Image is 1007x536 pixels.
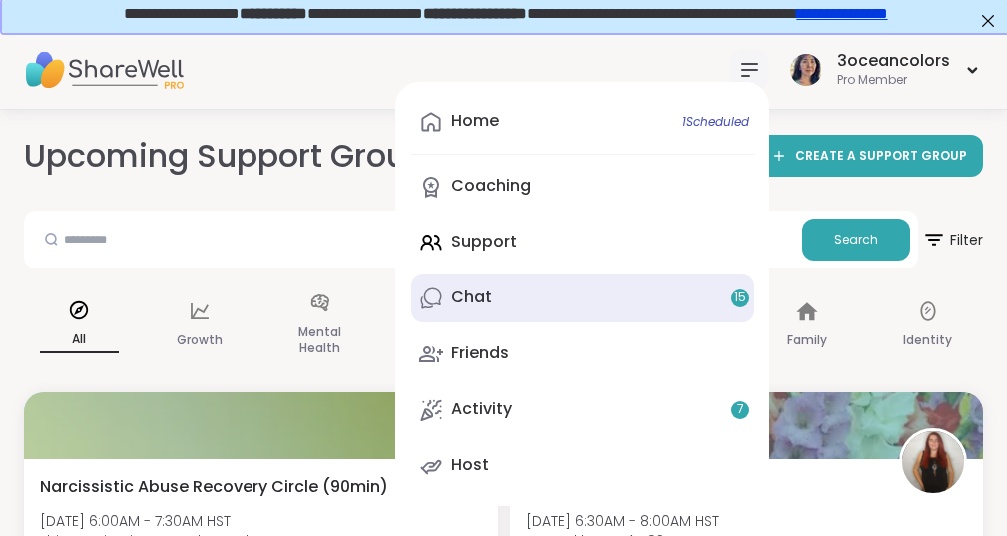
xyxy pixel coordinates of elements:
a: Home1Scheduled [411,98,754,146]
img: ShareWell Nav Logo [24,35,184,105]
span: 15 [734,289,746,306]
span: 1 Scheduled [682,114,749,130]
span: [DATE] 6:30AM - 8:00AM HST [526,511,719,531]
p: Growth [177,328,223,352]
div: Host [451,454,489,476]
a: Friends [411,330,754,378]
span: Narcissistic Abuse Recovery Circle (90min) [40,475,388,499]
div: Home [451,110,499,132]
p: Mental Health [280,320,359,360]
div: Pro Member [837,72,950,89]
div: 3oceancolors [837,50,950,72]
h2: Upcoming Support Groups [24,134,461,179]
div: Coaching [451,175,531,197]
span: Filter [922,216,983,264]
a: Chat15 [411,274,754,322]
span: Search [834,231,878,249]
p: All [40,327,119,353]
span: [DATE] 6:00AM - 7:30AM HST [40,511,249,531]
div: Activity [451,398,512,420]
a: Activity7 [411,386,754,434]
img: SarahR83 [902,431,964,493]
p: Family [787,328,827,352]
a: CREATE A SUPPORT GROUP [755,135,983,177]
div: Friends [451,342,509,364]
span: CREATE A SUPPORT GROUP [795,148,967,165]
a: Host [411,442,754,490]
button: Filter [922,211,983,268]
a: Coaching [411,163,754,211]
p: Identity [903,328,952,352]
img: 3oceancolors [790,54,822,86]
button: Search [802,219,910,261]
div: Chat [451,286,492,308]
span: 7 [737,401,744,418]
